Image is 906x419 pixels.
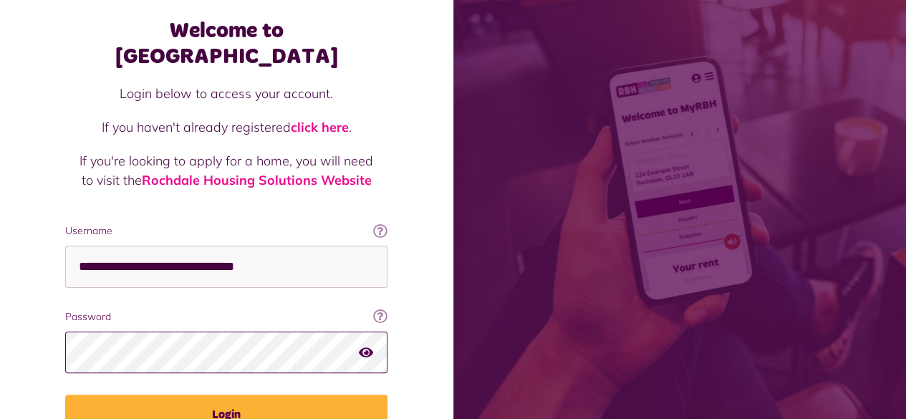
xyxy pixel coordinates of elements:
[291,119,349,135] a: click here
[79,117,373,137] p: If you haven't already registered .
[79,151,373,190] p: If you're looking to apply for a home, you will need to visit the
[65,223,387,239] label: Username
[79,84,373,103] p: Login below to access your account.
[142,172,372,188] a: Rochdale Housing Solutions Website
[65,309,387,324] label: Password
[65,18,387,69] h1: Welcome to [GEOGRAPHIC_DATA]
